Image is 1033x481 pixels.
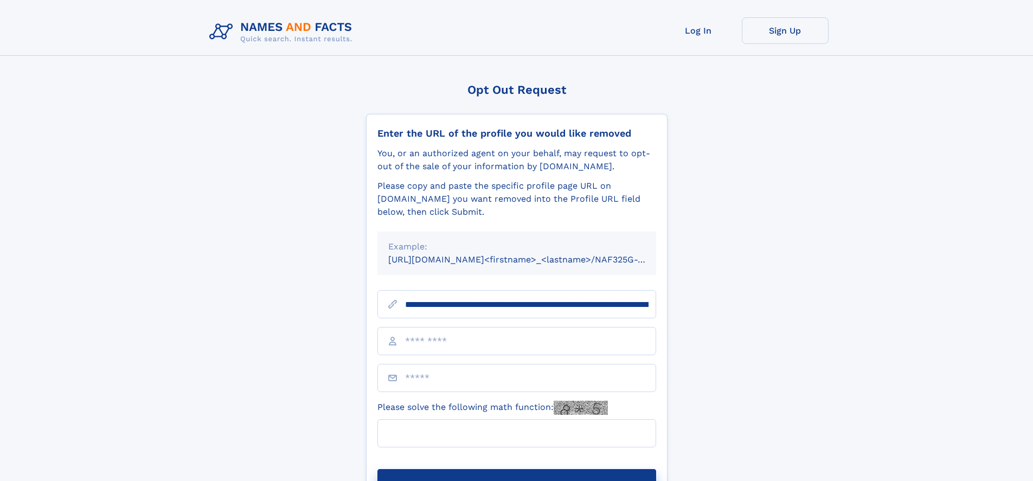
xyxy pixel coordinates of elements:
[742,17,829,44] a: Sign Up
[205,17,361,47] img: Logo Names and Facts
[377,179,656,219] div: Please copy and paste the specific profile page URL on [DOMAIN_NAME] you want removed into the Pr...
[388,240,645,253] div: Example:
[366,83,668,97] div: Opt Out Request
[377,401,608,415] label: Please solve the following math function:
[655,17,742,44] a: Log In
[377,127,656,139] div: Enter the URL of the profile you would like removed
[377,147,656,173] div: You, or an authorized agent on your behalf, may request to opt-out of the sale of your informatio...
[388,254,677,265] small: [URL][DOMAIN_NAME]<firstname>_<lastname>/NAF325G-xxxxxxxx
